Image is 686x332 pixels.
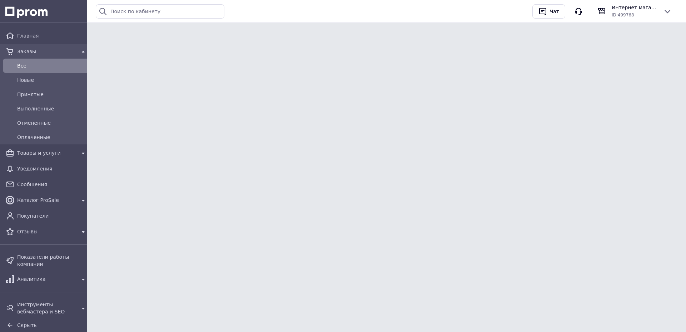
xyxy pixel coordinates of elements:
span: ID: 499768 [612,13,634,18]
span: Аналитика [17,276,76,283]
span: Отзывы [17,228,76,235]
span: Сообщения [17,181,88,188]
span: Заказы [17,48,76,55]
span: Уведомления [17,165,88,172]
span: Скрыть [17,322,37,328]
span: Каталог ProSale [17,197,76,204]
span: Выполненные [17,105,88,112]
span: Новые [17,76,88,84]
span: Товары и услуги [17,149,76,157]
span: Главная [17,32,88,39]
span: Оплаченные [17,134,88,141]
input: Поиск по кабинету [96,4,224,19]
span: Инструменты вебмастера и SEO [17,301,76,315]
span: Все [17,62,88,69]
span: Принятые [17,91,88,98]
div: Чат [548,6,561,17]
span: Покупатели [17,212,88,219]
span: Интернет магазин интимных товаров JustLove [612,4,657,11]
span: Отмененные [17,119,88,127]
span: Показатели работы компании [17,253,88,268]
button: Чат [532,4,565,19]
